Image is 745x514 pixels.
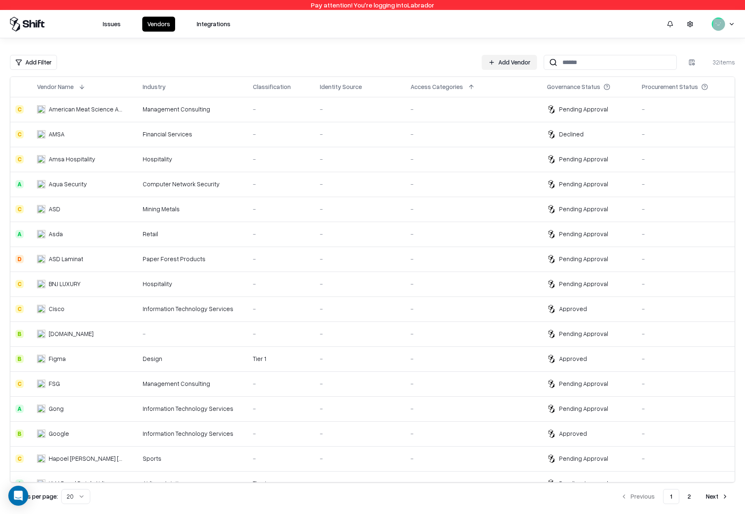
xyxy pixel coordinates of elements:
[411,180,537,188] div: -
[320,82,362,91] div: Identity Source
[411,379,537,388] div: -
[411,354,537,363] div: -
[37,405,45,413] img: Gong
[642,429,730,438] div: -
[37,130,45,138] img: AMSA
[559,329,608,338] div: Pending Approval
[49,130,64,138] div: AMSA
[253,255,310,263] div: -
[192,17,235,32] button: Integrations
[143,82,166,91] div: Industry
[320,479,401,488] div: -
[559,479,608,488] div: Pending Approval
[15,180,24,188] div: A
[411,205,537,213] div: -
[320,279,401,288] div: -
[411,279,537,288] div: -
[559,155,608,163] div: Pending Approval
[15,205,24,213] div: C
[37,82,74,91] div: Vendor Name
[37,155,45,163] img: Amsa Hospitality
[143,429,243,438] div: Information Technology Services
[37,305,45,313] img: Cisco
[642,354,730,363] div: -
[411,404,537,413] div: -
[320,130,401,138] div: -
[411,454,537,463] div: -
[49,404,64,413] div: Gong
[559,379,608,388] div: Pending Approval
[15,430,24,438] div: B
[482,55,537,70] a: Add Vendor
[411,479,537,488] div: -
[10,55,57,70] button: Add Filter
[143,354,243,363] div: Design
[320,105,401,114] div: -
[142,17,175,32] button: Vendors
[98,17,126,32] button: Issues
[15,330,24,338] div: B
[559,354,587,363] div: Approved
[15,405,24,413] div: A
[642,180,730,188] div: -
[143,379,243,388] div: Management Consulting
[253,329,310,338] div: -
[143,329,243,338] div: -
[642,130,730,138] div: -
[642,82,698,91] div: Procurement Status
[320,230,401,238] div: -
[37,355,45,363] img: Figma
[559,304,587,313] div: Approved
[642,155,730,163] div: -
[37,180,45,188] img: Aqua Security
[547,82,600,91] div: Governance Status
[702,58,735,67] div: 32 items
[642,404,730,413] div: -
[559,180,608,188] div: Pending Approval
[253,304,310,313] div: -
[37,280,45,288] img: BNJ LUXURY
[49,454,124,463] div: Hapoel [PERSON_NAME] [GEOGRAPHIC_DATA]
[49,155,95,163] div: Amsa Hospitality
[681,489,698,504] button: 2
[143,180,243,188] div: Computer Network Security
[37,455,45,463] img: Hapoel Shlomo Tel Aviv BC
[411,130,537,138] div: -
[320,404,401,413] div: -
[37,255,45,263] img: ASD Laminat
[320,304,401,313] div: -
[253,279,310,288] div: -
[559,255,608,263] div: Pending Approval
[559,454,608,463] div: Pending Approval
[320,454,401,463] div: -
[49,329,94,338] div: [DOMAIN_NAME]
[37,230,45,238] img: Asda
[642,479,730,488] div: -
[559,404,608,413] div: Pending Approval
[642,279,730,288] div: -
[15,155,24,163] div: C
[411,105,537,114] div: -
[642,255,730,263] div: -
[320,155,401,163] div: -
[37,205,45,213] img: ASD
[642,454,730,463] div: -
[143,205,243,213] div: Mining Metals
[37,380,45,388] img: FSG
[15,130,24,138] div: C
[143,479,243,488] div: Airlines Aviation
[320,255,401,263] div: -
[143,304,243,313] div: Information Technology Services
[37,105,45,114] img: American Meat Science Association (AMSA)
[559,205,608,213] div: Pending Approval
[320,329,401,338] div: -
[15,280,24,288] div: C
[15,355,24,363] div: B
[253,82,291,91] div: Classification
[49,304,64,313] div: Cisco
[320,180,401,188] div: -
[253,230,310,238] div: -
[411,329,537,338] div: -
[559,130,584,138] div: Declined
[8,486,28,506] div: Open Intercom Messenger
